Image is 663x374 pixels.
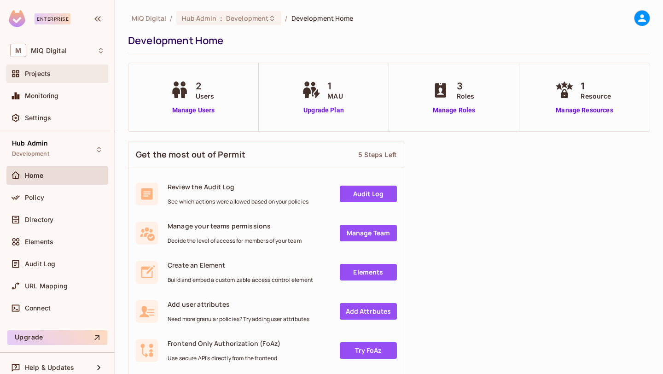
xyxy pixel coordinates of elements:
span: Build and embed a customizable access control element [168,276,313,284]
a: Manage Roles [429,105,479,115]
img: SReyMgAAAABJRU5ErkJggg== [9,10,25,27]
span: Roles [457,91,475,101]
div: Development Home [128,34,646,47]
span: 1 [581,79,611,93]
span: Projects [25,70,51,77]
span: Hub Admin [182,14,216,23]
span: Development [226,14,268,23]
div: 5 Steps Left [358,150,396,159]
span: Help & Updates [25,364,74,371]
a: Audit Log [340,186,397,202]
span: URL Mapping [25,282,68,290]
span: Review the Audit Log [168,182,308,191]
span: MAU [327,91,343,101]
a: Elements [340,264,397,280]
button: Upgrade [7,330,107,345]
a: Upgrade Plan [300,105,347,115]
span: Get the most out of Permit [136,149,245,160]
li: / [170,14,172,23]
span: Workspace: MiQ Digital [31,47,67,54]
span: Use secure API's directly from the frontend [168,355,280,362]
span: Need more granular policies? Try adding user attributes [168,316,309,323]
span: Policy [25,194,44,201]
a: Try FoAz [340,342,397,359]
span: Development [12,150,49,158]
span: Manage your teams permissions [168,222,302,230]
li: / [285,14,287,23]
span: Add user attributes [168,300,309,309]
a: Add Attrbutes [340,303,397,320]
span: : [220,15,223,22]
span: Frontend Only Authorization (FoAz) [168,339,280,348]
span: Development Home [291,14,354,23]
a: Manage Resources [553,105,616,115]
span: the active workspace [132,14,166,23]
span: Audit Log [25,260,55,268]
span: Resource [581,91,611,101]
span: Connect [25,304,51,312]
span: 3 [457,79,475,93]
span: 2 [196,79,215,93]
span: Elements [25,238,53,245]
span: Directory [25,216,53,223]
span: Monitoring [25,92,59,99]
span: Decide the level of access for members of your team [168,237,302,245]
span: Create an Element [168,261,313,269]
span: See which actions were allowed based on your policies [168,198,308,205]
span: Hub Admin [12,140,48,147]
span: Users [196,91,215,101]
span: Settings [25,114,51,122]
a: Manage Users [168,105,219,115]
span: Home [25,172,44,179]
div: Enterprise [35,13,70,24]
span: M [10,44,26,57]
a: Manage Team [340,225,397,241]
span: 1 [327,79,343,93]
